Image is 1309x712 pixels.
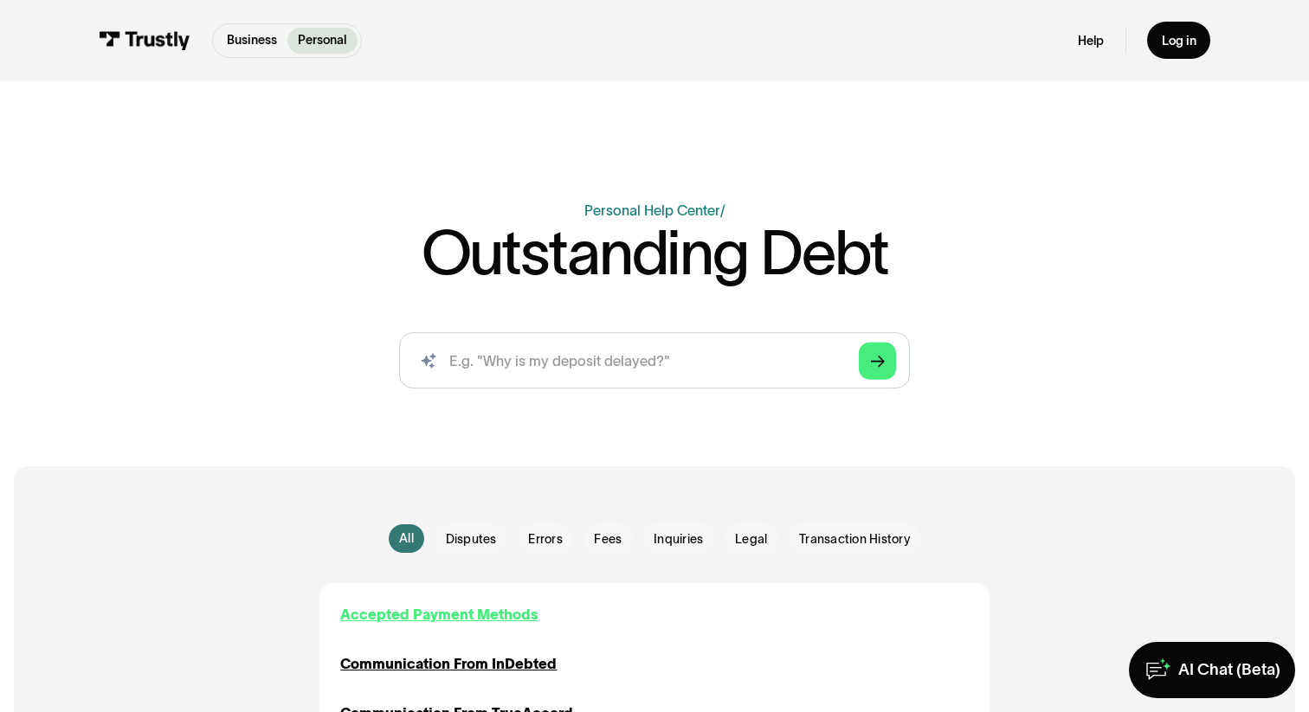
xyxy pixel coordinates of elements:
[594,530,622,548] span: Fees
[399,332,911,388] form: Search
[216,28,287,54] a: Business
[1162,33,1196,49] div: Log in
[1147,22,1210,59] a: Log in
[799,530,910,548] span: Transaction History
[720,202,725,218] div: /
[1078,33,1104,49] a: Help
[340,604,538,625] a: Accepted Payment Methods
[389,524,424,553] a: All
[99,31,190,50] img: Trustly Logo
[399,332,911,388] input: search
[227,31,277,49] p: Business
[422,221,888,283] h1: Outstanding Debt
[446,530,497,548] span: Disputes
[319,523,990,555] form: Email Form
[1129,642,1294,698] a: AI Chat (Beta)
[735,530,767,548] span: Legal
[287,28,357,54] a: Personal
[399,529,414,547] div: All
[654,530,703,548] span: Inquiries
[528,530,563,548] span: Errors
[298,31,346,49] p: Personal
[340,653,557,674] a: Communication From InDebted
[1178,659,1280,680] div: AI Chat (Beta)
[584,202,720,218] a: Personal Help Center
